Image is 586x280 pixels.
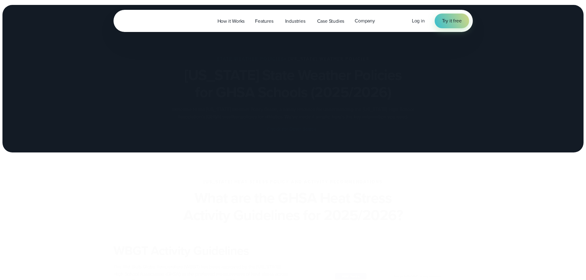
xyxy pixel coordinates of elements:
a: Log in [412,17,425,25]
span: Log in [412,17,425,24]
a: How it Works [212,15,250,27]
a: Case Studies [312,15,350,27]
span: How it Works [217,18,245,25]
a: Try it free [435,14,469,28]
span: Features [255,18,273,25]
span: Try it free [442,17,462,25]
span: Case Studies [317,18,345,25]
span: Industries [285,18,305,25]
span: Company [355,17,375,25]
